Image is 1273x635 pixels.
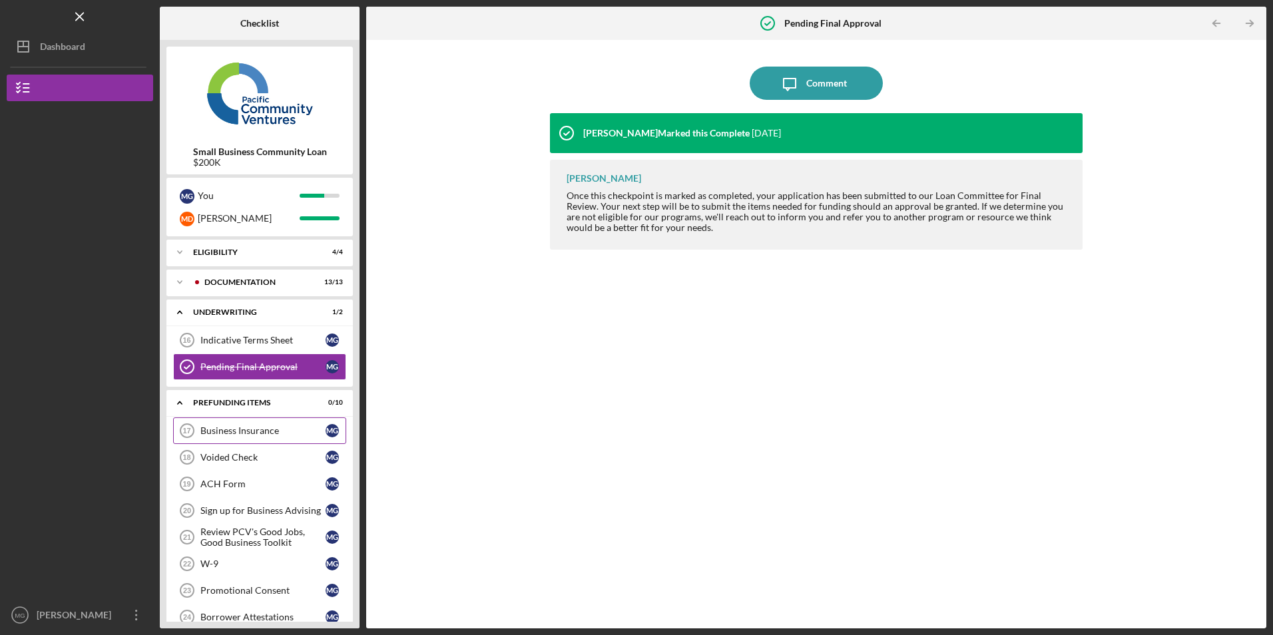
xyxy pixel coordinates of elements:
div: M G [326,333,339,347]
a: 19ACH FormMG [173,471,346,497]
div: M G [326,360,339,373]
tspan: 23 [183,586,191,594]
div: $200K [193,157,327,168]
div: M D [180,212,194,226]
a: 17Business InsuranceMG [173,417,346,444]
div: M G [326,530,339,544]
tspan: 20 [183,507,191,515]
button: Comment [750,67,883,100]
div: M G [180,189,194,204]
div: Review PCV's Good Jobs, Good Business Toolkit [200,527,326,548]
div: M G [326,477,339,491]
a: 23Promotional ConsentMG [173,577,346,604]
tspan: 21 [183,533,191,541]
div: Eligibility [193,248,310,256]
div: Business Insurance [200,425,326,436]
button: MG[PERSON_NAME] [7,602,153,628]
div: M G [326,584,339,597]
text: MG [15,612,25,619]
b: Checklist [240,18,279,29]
a: Pending Final ApprovalMG [173,353,346,380]
button: Dashboard [7,33,153,60]
div: M G [326,424,339,437]
div: M G [326,610,339,624]
a: 24Borrower AttestationsMG [173,604,346,630]
a: 22W-9MG [173,550,346,577]
div: M G [326,557,339,570]
div: 13 / 13 [319,278,343,286]
tspan: 24 [183,613,192,621]
a: 20Sign up for Business AdvisingMG [173,497,346,524]
div: M G [326,451,339,464]
div: Sign up for Business Advising [200,505,326,516]
div: 1 / 2 [319,308,343,316]
img: Product logo [166,53,353,133]
tspan: 17 [182,427,190,435]
div: Promotional Consent [200,585,326,596]
div: Underwriting [193,308,310,316]
div: [PERSON_NAME] [198,207,300,230]
div: M G [326,504,339,517]
time: 2025-09-13 00:48 [752,128,781,138]
div: Borrower Attestations [200,612,326,622]
tspan: 19 [182,480,190,488]
div: [PERSON_NAME] [567,173,641,184]
div: 4 / 4 [319,248,343,256]
div: Voided Check [200,452,326,463]
tspan: 22 [183,560,191,568]
b: Pending Final Approval [784,18,882,29]
tspan: 18 [182,453,190,461]
div: Prefunding Items [193,399,310,407]
div: ACH Form [200,479,326,489]
a: 21Review PCV's Good Jobs, Good Business ToolkitMG [173,524,346,550]
div: [PERSON_NAME] Marked this Complete [583,128,750,138]
div: Dashboard [40,33,85,63]
div: You [198,184,300,207]
tspan: 16 [182,336,190,344]
div: 0 / 10 [319,399,343,407]
a: 18Voided CheckMG [173,444,346,471]
div: [PERSON_NAME] [33,602,120,632]
div: W-9 [200,558,326,569]
div: Documentation [204,278,310,286]
div: Indicative Terms Sheet [200,335,326,345]
a: 16Indicative Terms SheetMG [173,327,346,353]
div: Comment [806,67,847,100]
b: Small Business Community Loan [193,146,327,157]
div: Once this checkpoint is marked as completed, your application has been submitted to our Loan Comm... [567,190,1069,233]
div: Pending Final Approval [200,361,326,372]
